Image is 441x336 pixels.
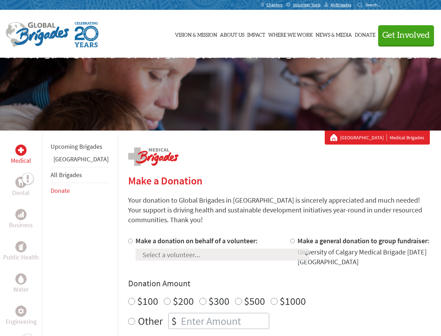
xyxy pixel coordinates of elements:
label: $200 [173,294,194,308]
a: Public HealthPublic Health [3,241,39,262]
div: $ [169,313,179,329]
li: Panama [51,154,109,167]
a: DentalDental [12,177,30,198]
a: All Brigades [51,171,82,179]
div: Medical [15,145,27,156]
span: Volunteer Tools [293,2,321,8]
div: Dental [15,177,27,188]
label: $1000 [280,294,306,308]
div: University of Calgary Medical Brigade [DATE] [GEOGRAPHIC_DATA] [297,247,430,267]
a: [GEOGRAPHIC_DATA] [340,134,387,141]
p: Business [9,220,33,230]
label: $100 [137,294,158,308]
label: $300 [208,294,229,308]
span: MyBrigades [331,2,351,8]
li: All Brigades [51,167,109,183]
a: BusinessBusiness [9,209,33,230]
p: Dental [12,188,30,198]
label: Other [138,313,163,329]
input: Enter Amount [179,313,269,329]
a: News & Media [316,16,352,51]
img: logo-medical.png [128,147,178,166]
p: Medical [11,156,31,166]
button: Get Involved [378,25,434,45]
div: Medical Brigades [330,134,424,141]
img: Global Brigades Logo [6,22,69,47]
div: Water [15,273,27,285]
p: Your donation to Global Brigades in [GEOGRAPHIC_DATA] is sincerely appreciated and much needed! Y... [128,195,430,225]
img: Medical [18,147,24,153]
img: Water [18,275,24,283]
img: Global Brigades Celebrating 20 Years [75,22,98,47]
a: Where We Work [268,16,313,51]
a: MedicalMedical [11,145,31,166]
a: Upcoming Brigades [51,142,102,150]
div: Business [15,209,27,220]
a: Impact [247,16,265,51]
a: [GEOGRAPHIC_DATA] [53,155,109,163]
span: Get Involved [382,31,430,40]
a: WaterWater [13,273,29,294]
a: EngineeringEngineering [6,306,37,327]
a: Donate [355,16,375,51]
span: Chapters [266,2,282,8]
li: Upcoming Brigades [51,139,109,154]
img: Business [18,212,24,217]
a: Donate [51,187,70,195]
a: Vision & Mission [175,16,217,51]
h2: Make a Donation [128,174,430,187]
a: About Us [220,16,244,51]
input: Search... [366,2,385,7]
li: Donate [51,183,109,198]
label: Make a donation on behalf of a volunteer: [135,236,258,245]
label: $500 [244,294,265,308]
img: Dental [18,179,24,185]
p: Public Health [3,252,39,262]
img: Public Health [18,243,24,250]
div: Public Health [15,241,27,252]
p: Engineering [6,317,37,327]
img: Engineering [18,308,24,314]
h4: Donation Amount [128,278,430,289]
div: Engineering [15,306,27,317]
p: Water [13,285,29,294]
label: Make a general donation to group fundraiser: [297,236,429,245]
